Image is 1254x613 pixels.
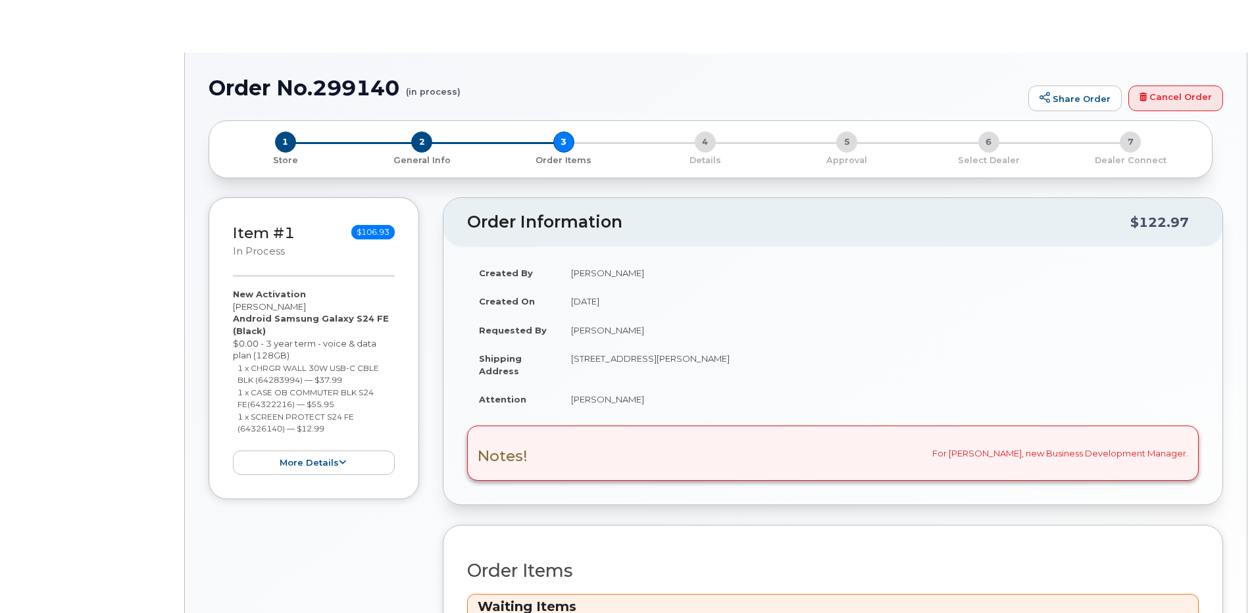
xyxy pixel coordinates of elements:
small: 1 x SCREEN PROTECT S24 FE (64326140) — $12.99 [238,412,354,434]
strong: Requested By [479,325,547,335]
p: Store [225,155,345,166]
strong: Attention [479,394,526,405]
a: 1 Store [220,153,351,166]
div: For [PERSON_NAME], new Business Development Manager. [467,426,1199,481]
td: [STREET_ADDRESS][PERSON_NAME] [559,344,1199,385]
strong: Shipping Address [479,353,522,376]
a: Cancel Order [1128,86,1223,112]
small: 1 x CASE OB COMMUTER BLK S24 FE(64322216) — $55.95 [238,387,374,410]
button: more details [233,451,395,475]
a: Share Order [1028,86,1122,112]
div: [PERSON_NAME] $0.00 - 3 year term - voice & data plan (128GB) [233,288,395,475]
td: [PERSON_NAME] [559,258,1199,287]
span: 1 [275,132,296,153]
a: Item #1 [233,224,295,242]
strong: Created By [479,268,533,278]
small: in process [233,245,285,257]
strong: Created On [479,296,535,306]
h2: Order Information [467,213,1130,232]
span: 2 [411,132,432,153]
div: $122.97 [1130,210,1189,235]
small: 1 x CHRGR WALL 30W USB-C CBLE BLK (64283994) — $37.99 [238,363,379,385]
small: (in process) [406,76,461,97]
td: [PERSON_NAME] [559,385,1199,414]
strong: New Activation [233,289,306,299]
h2: Order Items [467,561,1199,581]
strong: Android Samsung Galaxy S24 FE (Black) [233,313,389,336]
p: General Info [356,155,487,166]
td: [DATE] [559,287,1199,316]
td: [PERSON_NAME] [559,316,1199,345]
a: 2 General Info [351,153,492,166]
h3: Notes! [478,448,528,464]
span: $106.93 [351,225,395,239]
h1: Order No.299140 [209,76,1022,99]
